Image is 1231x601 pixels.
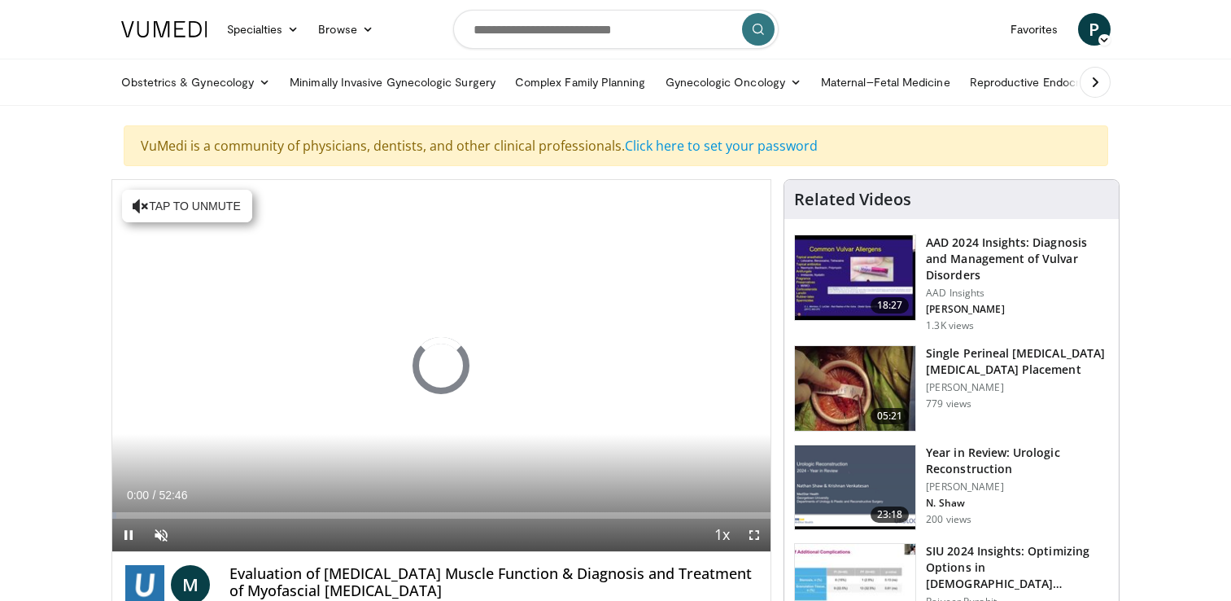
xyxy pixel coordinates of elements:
a: Complex Family Planning [505,66,656,99]
p: 1.3K views [926,319,974,332]
a: P [1078,13,1111,46]
p: AAD Insights [926,287,1109,300]
button: Playback Rate [705,519,738,551]
a: Gynecologic Oncology [656,66,811,99]
p: [PERSON_NAME] [926,381,1109,394]
a: Click here to set your password [625,137,818,155]
h4: Evaluation of [MEDICAL_DATA] Muscle Function & Diagnosis and Treatment of Myofascial [MEDICAL_DATA] [229,565,758,600]
div: VuMedi is a community of physicians, dentists, and other clinical professionals. [124,125,1108,166]
a: Favorites [1001,13,1068,46]
p: 779 views [926,397,971,410]
span: 23:18 [871,507,910,523]
video-js: Video Player [112,180,771,552]
h3: Single Perineal [MEDICAL_DATA] [MEDICAL_DATA] Placement [926,345,1109,378]
button: Fullscreen [738,519,770,551]
img: 391116fa-c4eb-4293-bed8-ba80efc87e4b.150x105_q85_crop-smart_upscale.jpg [795,235,915,320]
button: Tap to unmute [122,190,252,222]
p: 200 views [926,513,971,526]
span: 0:00 [127,489,149,502]
p: [PERSON_NAME] [926,303,1109,316]
span: 05:21 [871,408,910,424]
button: Pause [112,519,145,551]
input: Search topics, interventions [453,10,779,49]
img: VuMedi Logo [121,21,207,37]
a: 05:21 Single Perineal [MEDICAL_DATA] [MEDICAL_DATA] Placement [PERSON_NAME] 779 views [794,345,1109,432]
a: 18:27 AAD 2024 Insights: Diagnosis and Management of Vulvar Disorders AAD Insights [PERSON_NAME] ... [794,235,1109,332]
div: Progress Bar [112,512,771,519]
h3: AAD 2024 Insights: Diagnosis and Management of Vulvar Disorders [926,235,1109,283]
a: Minimally Invasive Gynecologic Surgery [280,66,505,99]
a: Browse [308,13,383,46]
button: Unmute [145,519,177,551]
h3: Year in Review: Urologic Reconstruction [926,445,1109,477]
p: N. Shaw [926,497,1109,510]
img: 735fcd68-c9dc-4d64-bd7c-3ac0607bf3e9.150x105_q85_crop-smart_upscale.jpg [795,346,915,431]
span: 18:27 [871,297,910,314]
a: Specialties [217,13,309,46]
span: 52:46 [159,489,187,502]
p: [PERSON_NAME] [926,480,1109,494]
span: / [153,489,156,502]
h3: SIU 2024 Insights: Optimizing Options in [DEMOGRAPHIC_DATA] [MEDICAL_DATA] [926,543,1109,592]
img: a4763f22-b98d-4ca7-a7b0-76e2b474f451.png.150x105_q85_crop-smart_upscale.png [795,445,915,530]
h4: Related Videos [794,190,911,209]
a: Obstetrics & Gynecology [111,66,281,99]
a: Maternal–Fetal Medicine [811,66,960,99]
a: 23:18 Year in Review: Urologic Reconstruction [PERSON_NAME] N. Shaw 200 views [794,445,1109,531]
